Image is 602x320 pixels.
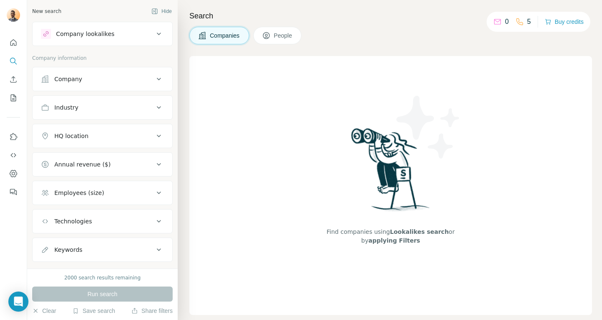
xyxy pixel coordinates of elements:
button: Clear [32,307,56,315]
button: Employees (size) [33,183,172,203]
img: Avatar [7,8,20,22]
img: Surfe Illustration - Woman searching with binoculars [347,126,434,219]
span: applying Filters [368,237,420,244]
div: New search [32,8,61,15]
p: 0 [505,17,509,27]
span: Find companies using or by [324,228,458,245]
div: 2000 search results remaining [64,274,141,282]
button: Dashboard [7,166,20,181]
span: Lookalikes search [390,228,449,235]
p: 5 [527,17,531,27]
button: Use Surfe API [7,148,20,163]
button: Save search [72,307,115,315]
span: People [274,31,293,40]
button: HQ location [33,126,172,146]
div: Company [54,75,82,83]
div: Industry [54,103,79,112]
button: Use Surfe on LinkedIn [7,129,20,144]
button: Industry [33,97,172,118]
h4: Search [189,10,592,22]
button: Quick start [7,35,20,50]
p: Company information [32,54,173,62]
button: Keywords [33,240,172,260]
div: Employees (size) [54,189,104,197]
button: Feedback [7,184,20,200]
span: Companies [210,31,240,40]
button: Technologies [33,211,172,231]
img: Surfe Illustration - Stars [391,90,466,165]
button: Search [7,54,20,69]
button: Hide [145,5,178,18]
div: HQ location [54,132,89,140]
button: Company lookalikes [33,24,172,44]
button: Enrich CSV [7,72,20,87]
div: Open Intercom Messenger [8,292,28,312]
button: My lists [7,90,20,105]
div: Company lookalikes [56,30,115,38]
button: Annual revenue ($) [33,154,172,174]
button: Share filters [131,307,173,315]
div: Annual revenue ($) [54,160,111,169]
div: Technologies [54,217,92,225]
button: Company [33,69,172,89]
div: Keywords [54,246,82,254]
button: Buy credits [545,16,584,28]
